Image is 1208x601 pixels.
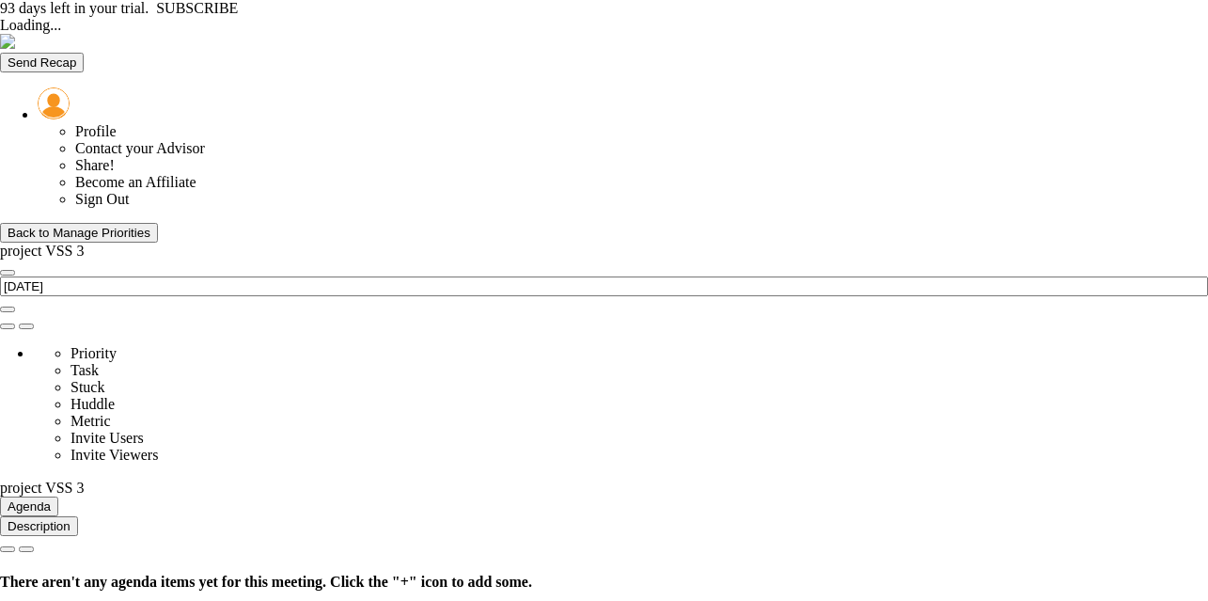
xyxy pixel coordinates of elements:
[38,87,70,119] img: 157261.Person.photo
[71,345,117,361] span: Priority
[8,519,71,533] span: Description
[71,396,115,412] span: Huddle
[8,55,76,70] span: Send Recap
[71,379,104,395] span: Stuck
[75,140,205,156] span: Contact your Advisor
[71,447,158,463] span: Invite Viewers
[71,430,144,446] span: Invite Users
[71,362,99,378] span: Task
[75,123,117,139] span: Profile
[71,413,111,429] span: Metric
[75,157,115,173] span: Share!
[75,191,129,207] span: Sign Out
[8,226,150,240] div: Back to Manage Priorities
[8,499,51,514] span: Agenda
[75,174,196,190] span: Become an Affiliate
